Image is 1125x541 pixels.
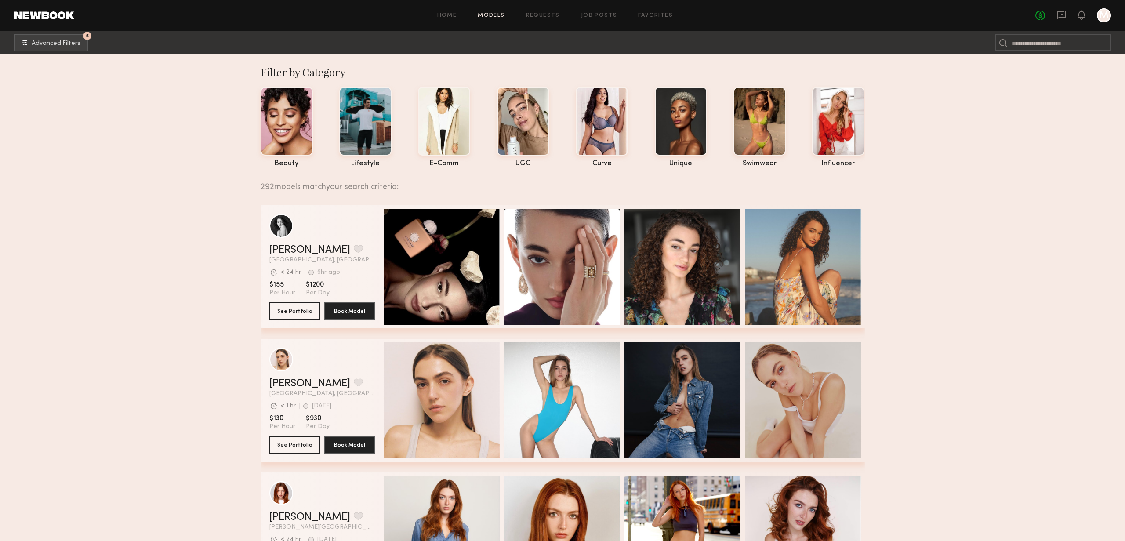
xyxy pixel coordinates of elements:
[418,160,470,167] div: e-comm
[339,160,392,167] div: lifestyle
[733,160,786,167] div: swimwear
[306,289,330,297] span: Per Day
[269,245,350,255] a: [PERSON_NAME]
[306,414,330,423] span: $930
[269,423,295,431] span: Per Hour
[269,391,375,397] span: [GEOGRAPHIC_DATA], [GEOGRAPHIC_DATA]
[1097,8,1111,22] a: M
[269,257,375,263] span: [GEOGRAPHIC_DATA], [GEOGRAPHIC_DATA]
[638,13,673,18] a: Favorites
[261,65,865,79] div: Filter by Category
[306,280,330,289] span: $1200
[269,524,375,530] span: [PERSON_NAME][GEOGRAPHIC_DATA], [GEOGRAPHIC_DATA]
[576,160,628,167] div: curve
[655,160,707,167] div: unique
[324,436,375,454] button: Book Model
[14,34,88,51] button: 5Advanced Filters
[261,160,313,167] div: beauty
[812,160,864,167] div: influencer
[269,289,295,297] span: Per Hour
[526,13,560,18] a: Requests
[269,302,320,320] button: See Portfolio
[581,13,617,18] a: Job Posts
[269,280,295,289] span: $155
[437,13,457,18] a: Home
[269,414,295,423] span: $130
[324,302,375,320] button: Book Model
[269,436,320,454] button: See Portfolio
[280,403,296,409] div: < 1 hr
[32,40,80,47] span: Advanced Filters
[86,34,89,38] span: 5
[280,269,301,276] div: < 24 hr
[317,269,340,276] div: 6hr ago
[312,403,331,409] div: [DATE]
[269,512,350,523] a: [PERSON_NAME]
[306,423,330,431] span: Per Day
[497,160,549,167] div: UGC
[269,378,350,389] a: [PERSON_NAME]
[478,13,504,18] a: Models
[261,173,858,191] div: 292 models match your search criteria:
